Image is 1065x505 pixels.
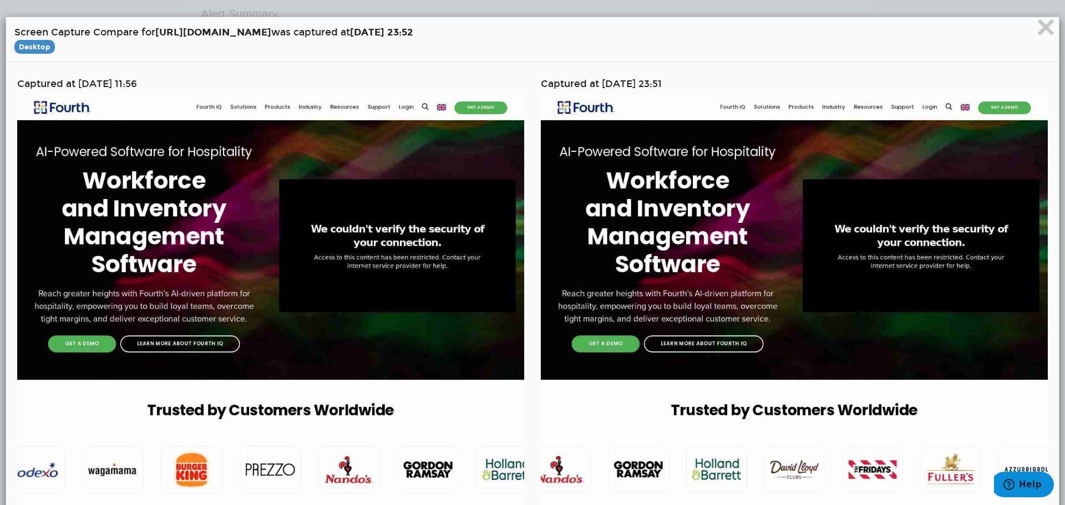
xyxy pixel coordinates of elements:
[350,26,413,38] strong: [DATE] 23:52
[14,40,55,54] span: Compare Desktop Screenshots
[1036,8,1056,45] span: ×
[17,79,524,89] h4: Captured at [DATE] 11:56
[155,26,271,38] span: [URL][DOMAIN_NAME]
[994,472,1054,499] iframe: Opens a widget where you can find more information
[1036,18,1056,40] button: Close
[14,25,1051,53] h4: Screen Capture Compare for was captured at
[541,79,1048,89] h4: Captured at [DATE] 23:51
